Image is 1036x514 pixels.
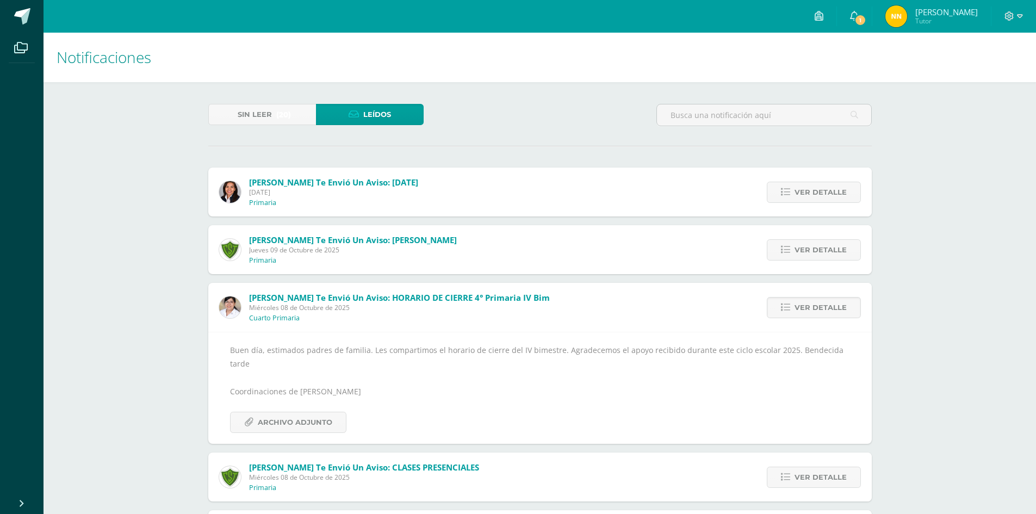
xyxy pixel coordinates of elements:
span: Miércoles 08 de Octubre de 2025 [249,473,479,482]
img: 39a600aa9cb6be71c71a3c82df1284a6.png [885,5,907,27]
span: [PERSON_NAME] te envió un aviso: CLASES PRESENCIALES [249,462,479,473]
span: Archivo Adjunto [258,412,332,432]
span: [DATE] [249,188,418,197]
span: Miércoles 08 de Octubre de 2025 [249,303,550,312]
span: Tutor [915,16,978,26]
a: Leídos [316,104,424,125]
span: [PERSON_NAME] [915,7,978,17]
span: [PERSON_NAME] te envió un aviso: HORARIO DE CIERRE 4° Primaria IV Bim [249,292,550,303]
input: Busca una notificación aquí [657,104,871,126]
span: (20) [276,104,291,125]
span: Notificaciones [57,47,151,67]
p: Primaria [249,484,276,492]
img: 6f5ff69043559128dc4baf9e9c0f15a0.png [219,239,241,261]
span: Ver detalle [795,182,847,202]
img: a06024179dba9039476aa43df9e4b8c8.png [219,181,241,203]
span: 1 [854,14,866,26]
div: Buen día, estimados padres de familia. Les compartimos el horario de cierre del IV bimestre. Agra... [230,343,850,433]
span: Sin leer [238,104,272,125]
p: Primaria [249,199,276,207]
span: Ver detalle [795,467,847,487]
span: Jueves 09 de Octubre de 2025 [249,245,457,255]
img: 4074e4aec8af62734b518a95961417a1.png [219,296,241,318]
p: Cuarto Primaria [249,314,300,323]
span: [PERSON_NAME] te envió un aviso: [PERSON_NAME] [249,234,457,245]
span: Ver detalle [795,240,847,260]
a: Archivo Adjunto [230,412,346,433]
span: [PERSON_NAME] te envió un aviso: [DATE] [249,177,418,188]
span: Ver detalle [795,298,847,318]
span: Leídos [363,104,391,125]
img: c7e4502288b633c389763cda5c4117dc.png [219,466,241,488]
a: Sin leer(20) [208,104,316,125]
p: Primaria [249,256,276,265]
